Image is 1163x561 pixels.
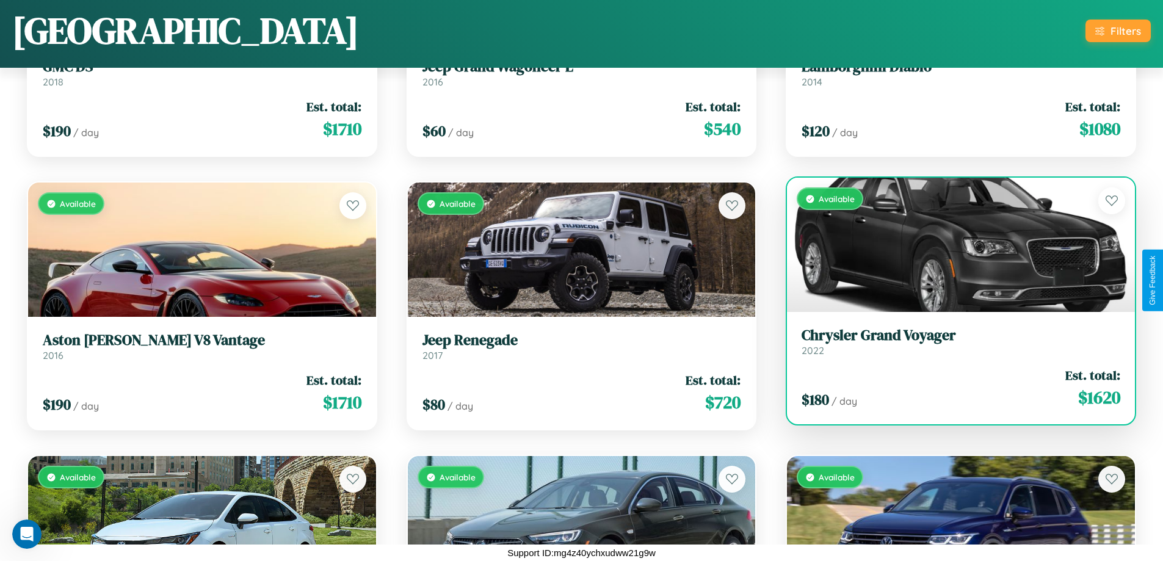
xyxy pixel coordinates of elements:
[43,394,71,414] span: $ 190
[447,400,473,412] span: / day
[43,121,71,141] span: $ 190
[704,117,741,141] span: $ 540
[12,5,359,56] h1: [GEOGRAPHIC_DATA]
[73,400,99,412] span: / day
[43,76,63,88] span: 2018
[686,98,741,115] span: Est. total:
[440,198,476,209] span: Available
[43,349,63,361] span: 2016
[422,76,443,88] span: 2016
[832,126,858,139] span: / day
[819,472,855,482] span: Available
[831,395,857,407] span: / day
[43,58,361,88] a: GMC DS2018
[1078,385,1120,410] span: $ 1620
[422,121,446,141] span: $ 60
[1065,366,1120,384] span: Est. total:
[802,327,1120,357] a: Chrysler Grand Voyager2022
[802,344,824,357] span: 2022
[1065,98,1120,115] span: Est. total:
[1085,20,1151,42] button: Filters
[43,331,361,361] a: Aston [PERSON_NAME] V8 Vantage2016
[1079,117,1120,141] span: $ 1080
[422,58,741,88] a: Jeep Grand Wagoneer L2016
[60,472,96,482] span: Available
[422,349,443,361] span: 2017
[686,371,741,389] span: Est. total:
[448,126,474,139] span: / day
[802,327,1120,344] h3: Chrysler Grand Voyager
[323,390,361,414] span: $ 1710
[1110,24,1141,37] div: Filters
[73,126,99,139] span: / day
[60,198,96,209] span: Available
[1148,256,1157,305] div: Give Feedback
[323,117,361,141] span: $ 1710
[819,194,855,204] span: Available
[802,58,1120,88] a: Lamborghini Diablo2014
[12,519,42,549] iframe: Intercom live chat
[306,371,361,389] span: Est. total:
[802,121,830,141] span: $ 120
[422,331,741,361] a: Jeep Renegade2017
[43,331,361,349] h3: Aston [PERSON_NAME] V8 Vantage
[306,98,361,115] span: Est. total:
[440,472,476,482] span: Available
[705,390,741,414] span: $ 720
[422,331,741,349] h3: Jeep Renegade
[802,76,822,88] span: 2014
[507,545,656,561] p: Support ID: mg4z40ychxudww21g9w
[422,394,445,414] span: $ 80
[802,389,829,410] span: $ 180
